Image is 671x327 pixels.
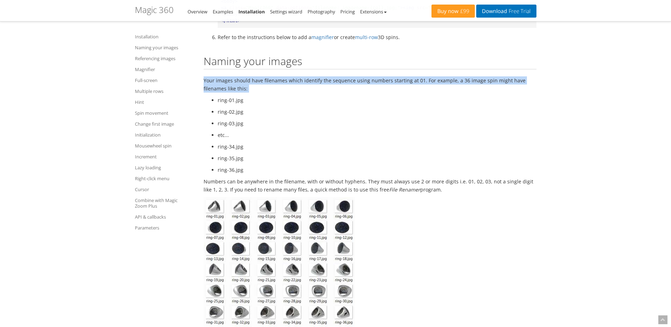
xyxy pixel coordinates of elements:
[218,143,536,151] li: ring-34.jpg
[135,76,195,84] a: Full-screen
[135,185,195,194] a: Cursor
[218,33,536,41] li: Refer to the instructions below to add a or create 3D spins.
[135,196,195,210] a: Combine with Magic Zoom Plus
[135,142,195,150] a: Mousewheel spin
[218,108,536,116] li: ring-02.jpg
[135,213,195,221] a: API & callbacks
[135,120,195,128] a: Change first image
[340,8,355,15] a: Pricing
[188,8,207,15] a: Overview
[218,154,536,162] li: ring-35.jpg
[135,5,174,14] h1: Magic 360
[218,96,536,104] li: ring-01.jpg
[135,43,195,52] a: Naming your images
[431,5,475,18] a: Buy now£99
[311,34,334,40] a: magnifier
[355,34,378,40] a: multi-row
[238,8,265,15] a: Installation
[204,55,536,69] h2: Naming your images
[204,197,355,327] img: Set of 360 images
[135,87,195,95] a: Multiple rows
[204,177,536,194] p: Numbers can be anywhere in the filename, with or without hyphens. They must always use 2 or more ...
[218,166,536,174] li: ring-36.jpg
[135,131,195,139] a: Initialization
[135,98,195,106] a: Hint
[135,54,195,63] a: Referencing images
[459,8,470,14] span: £99
[270,8,303,15] a: Settings wizard
[307,8,335,15] a: Photography
[360,8,386,15] a: Extensions
[135,109,195,117] a: Spin movement
[135,163,195,172] a: Lazy loading
[218,131,536,139] li: etc...
[135,174,195,183] a: Right-click menu
[135,32,195,41] a: Installation
[476,5,536,18] a: DownloadFree Trial
[507,8,530,14] span: Free Trial
[213,8,233,15] a: Examples
[135,65,195,74] a: Magnifier
[218,119,536,127] li: ring-03.jpg
[135,152,195,161] a: Increment
[135,224,195,232] a: Parameters
[389,186,420,193] i: File Renamer
[204,76,536,93] p: Your images should have filenames which identify the sequence using numbers starting at 01. For e...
